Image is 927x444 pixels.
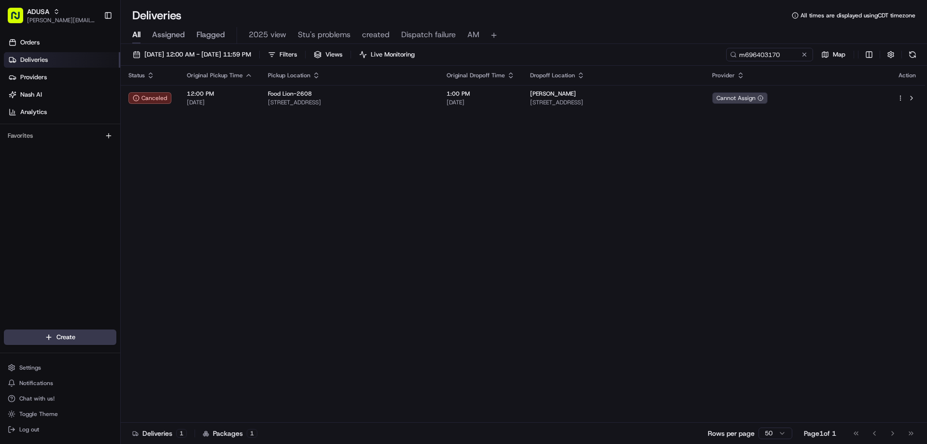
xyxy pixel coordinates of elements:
span: Notifications [19,379,53,387]
span: Filters [280,50,297,59]
button: Refresh [906,48,919,61]
div: Favorites [4,128,116,143]
button: Settings [4,361,116,374]
button: Log out [4,423,116,436]
span: Create [56,333,75,342]
span: Deliveries [20,56,48,64]
span: Dropoff Location [530,72,575,79]
button: Filters [264,48,301,61]
span: 1:00 PM [447,90,515,98]
button: Live Monitoring [355,48,419,61]
span: All [132,29,140,41]
button: [DATE] 12:00 AM - [DATE] 11:59 PM [128,48,255,61]
span: Log out [19,426,39,433]
span: Toggle Theme [19,410,58,418]
span: Assigned [152,29,185,41]
button: Notifications [4,376,116,390]
span: Original Pickup Time [187,72,243,79]
button: Canceled [128,92,171,104]
span: Settings [19,364,41,372]
button: Map [817,48,850,61]
a: Providers [4,70,120,85]
span: Provider [712,72,735,79]
button: Create [4,329,116,345]
span: Live Monitoring [371,50,415,59]
span: 12:00 PM [187,90,253,98]
span: AM [467,29,479,41]
span: Nash AI [20,90,42,99]
span: [STREET_ADDRESS] [268,99,431,106]
span: Flagged [197,29,225,41]
span: Orders [20,38,40,47]
span: Status [128,72,145,79]
a: Analytics [4,104,120,120]
span: Providers [20,73,47,82]
span: [DATE] 12:00 AM - [DATE] 11:59 PM [144,50,251,59]
span: Food Lion-2608 [268,90,312,98]
span: Dispatch failure [401,29,456,41]
span: created [362,29,390,41]
span: Map [833,50,845,59]
a: Deliveries [4,52,120,68]
button: ADUSA [27,7,49,16]
div: 1 [176,429,187,438]
a: Orders [4,35,120,50]
button: Chat with us! [4,392,116,405]
input: Type to search [726,48,813,61]
span: Views [325,50,342,59]
h1: Deliveries [132,8,182,23]
button: Views [309,48,347,61]
span: [DATE] [447,99,515,106]
span: [PERSON_NAME] [530,90,576,98]
div: Packages [203,429,257,438]
button: Toggle Theme [4,407,116,421]
span: Analytics [20,108,47,116]
button: ADUSA[PERSON_NAME][EMAIL_ADDRESS][PERSON_NAME][DOMAIN_NAME] [4,4,100,27]
span: All times are displayed using CDT timezone [801,12,915,19]
p: Rows per page [708,429,755,438]
div: Page 1 of 1 [804,429,836,438]
span: Stu's problems [298,29,351,41]
span: Chat with us! [19,395,55,402]
button: Cannot Assign [712,92,768,104]
span: 2025 view [249,29,286,41]
span: [DATE] [187,99,253,106]
a: Nash AI [4,87,120,102]
div: 1 [247,429,257,438]
span: [STREET_ADDRESS] [530,99,697,106]
div: Deliveries [132,429,187,438]
button: [PERSON_NAME][EMAIL_ADDRESS][PERSON_NAME][DOMAIN_NAME] [27,16,96,24]
span: Pickup Location [268,72,310,79]
span: Original Dropoff Time [447,72,505,79]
